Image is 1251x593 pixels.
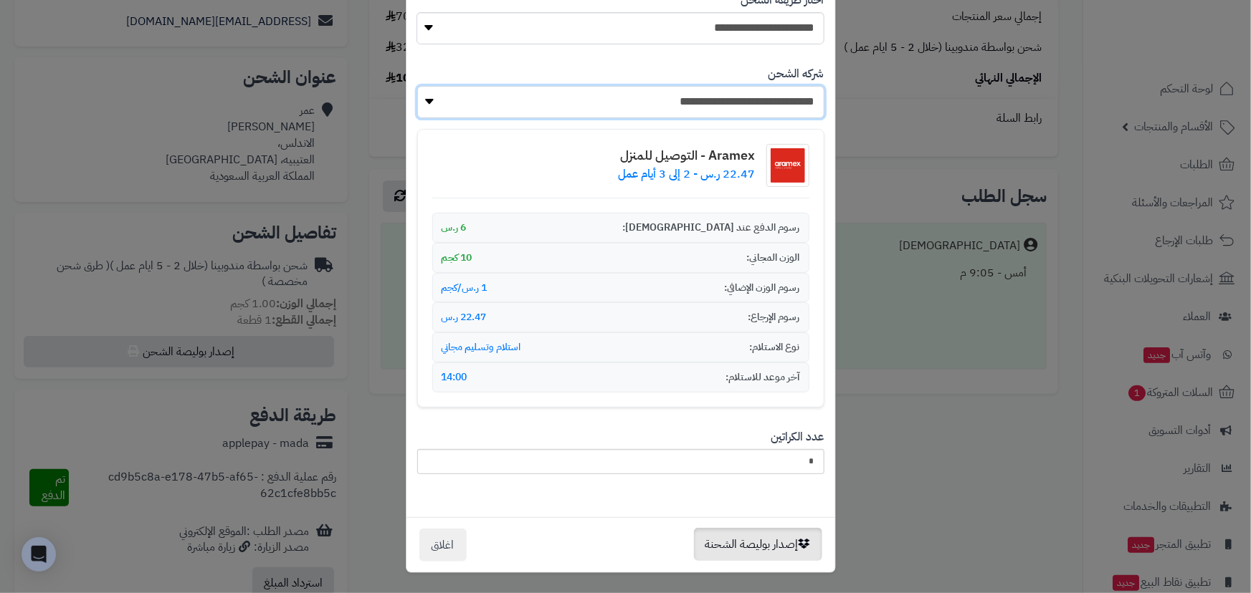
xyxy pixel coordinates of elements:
span: 10 كجم [442,251,472,265]
label: عدد الكراتين [771,429,824,445]
span: الوزن المجاني: [747,251,800,265]
span: رسوم الإرجاع: [748,310,800,324]
p: 22.47 ر.س - 2 إلى 3 أيام عمل [619,166,756,183]
label: شركه الشحن [769,66,824,82]
button: اغلاق [419,529,467,561]
span: رسوم الوزن الإضافي: [725,281,800,295]
span: رسوم الدفع عند [DEMOGRAPHIC_DATA]: [623,221,800,235]
h4: Aramex - التوصيل للمنزل [619,148,756,163]
span: 14:00 [442,370,467,385]
span: آخر موعد للاستلام: [726,370,800,385]
div: Open Intercom Messenger [22,537,56,572]
span: 22.47 ر.س [442,310,487,324]
button: إصدار بوليصة الشحنة [694,528,822,561]
span: نوع الاستلام: [750,340,800,355]
span: 1 ر.س/كجم [442,281,487,295]
span: استلام وتسليم مجاني [442,340,521,355]
img: شعار شركة الشحن [766,144,809,187]
span: 6 ر.س [442,221,467,235]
